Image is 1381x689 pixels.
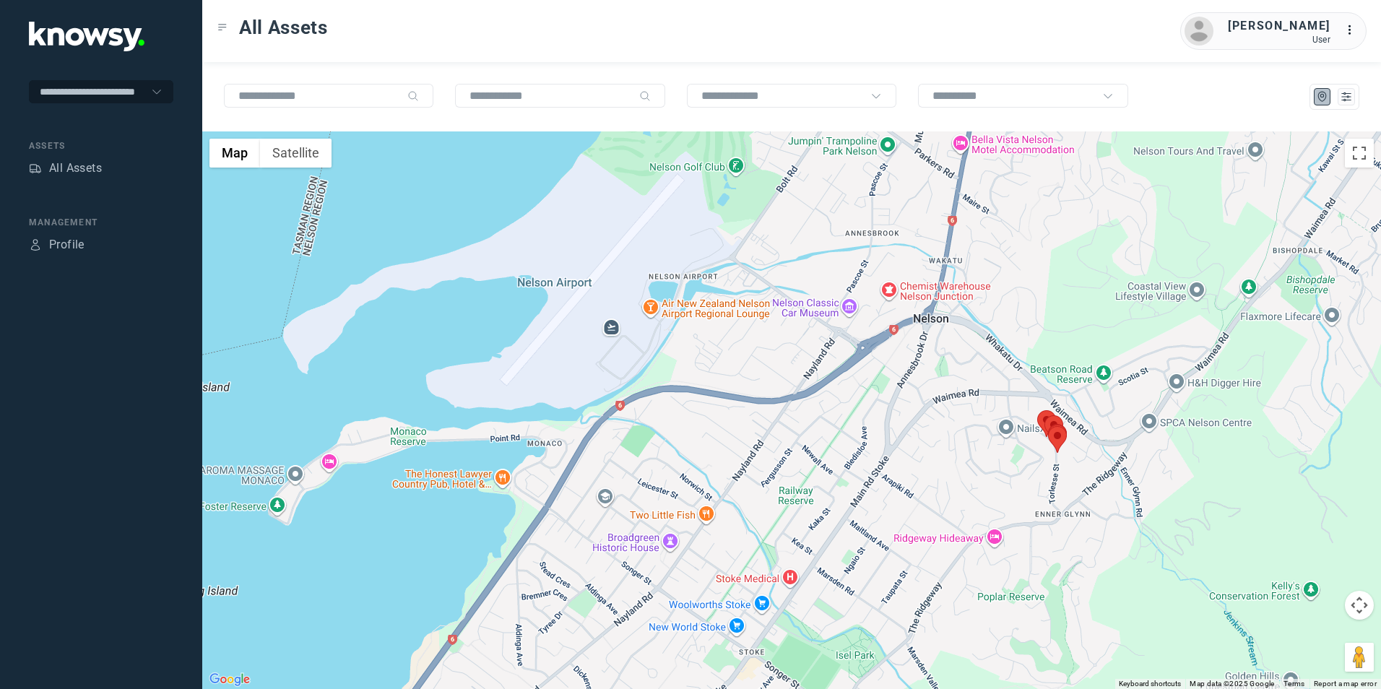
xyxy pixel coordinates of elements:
[1190,680,1274,688] span: Map data ©2025 Google
[49,160,102,177] div: All Assets
[1340,90,1353,103] div: List
[1185,17,1213,45] img: avatar.png
[209,139,260,168] button: Show street map
[29,238,42,251] div: Profile
[239,14,328,40] span: All Assets
[29,216,173,229] div: Management
[29,236,85,253] a: ProfileProfile
[1345,22,1362,39] div: :
[1346,25,1360,35] tspan: ...
[217,22,228,32] div: Toggle Menu
[1228,35,1330,45] div: User
[1345,22,1362,41] div: :
[1314,680,1377,688] a: Report a map error
[29,162,42,175] div: Assets
[407,90,419,102] div: Search
[206,670,254,689] img: Google
[1283,680,1305,688] a: Terms
[206,670,254,689] a: Open this area in Google Maps (opens a new window)
[1119,679,1181,689] button: Keyboard shortcuts
[49,236,85,253] div: Profile
[29,160,102,177] a: AssetsAll Assets
[1228,17,1330,35] div: [PERSON_NAME]
[29,22,144,51] img: Application Logo
[1316,90,1329,103] div: Map
[1345,643,1374,672] button: Drag Pegman onto the map to open Street View
[639,90,651,102] div: Search
[1345,139,1374,168] button: Toggle fullscreen view
[260,139,332,168] button: Show satellite imagery
[29,139,173,152] div: Assets
[1345,591,1374,620] button: Map camera controls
